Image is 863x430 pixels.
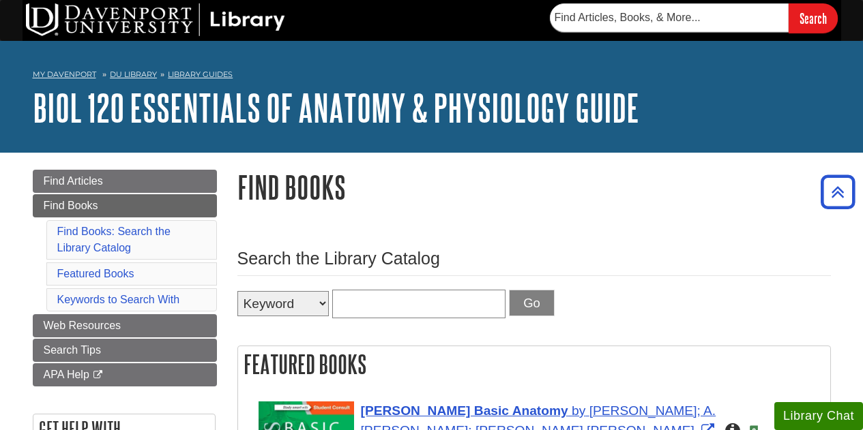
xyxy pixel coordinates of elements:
a: Web Resources [33,314,217,337]
span: Find Articles [44,175,103,187]
h1: Find Books [237,170,831,204]
h2: Featured Books [238,346,830,382]
a: Keywords to Search With [57,294,180,305]
span: Find Books [44,200,98,211]
a: APA Help [33,363,217,386]
span: Search Tips [44,344,101,356]
span: APA Help [44,369,89,380]
a: My Davenport [33,69,96,80]
a: Library Guides [168,70,233,79]
button: Library Chat [774,402,863,430]
a: BIOL 120 Essentials of Anatomy & Physiology Guide [33,87,639,129]
a: Featured Books [57,268,134,279]
i: This link opens in a new window [92,371,104,380]
a: Find Books: Search the Library Catalog [57,226,171,254]
form: Searches DU Library's articles, books, and more [550,3,838,33]
button: Go [509,290,555,317]
a: DU Library [110,70,157,79]
a: Find Articles [33,170,217,193]
input: Search [789,3,838,33]
span: Web Resources [44,320,121,331]
img: DU Library [26,3,285,36]
span: by [572,403,585,418]
a: Back to Top [816,183,860,201]
input: Find Articles, Books, & More... [550,3,789,32]
nav: breadcrumb [33,65,831,87]
h3: Search the Library Catalog [237,249,831,268]
span: [PERSON_NAME] Basic Anatomy [361,403,568,418]
a: Find Books [33,194,217,217]
input: Type search term [332,290,506,319]
a: Search Tips [33,339,217,362]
